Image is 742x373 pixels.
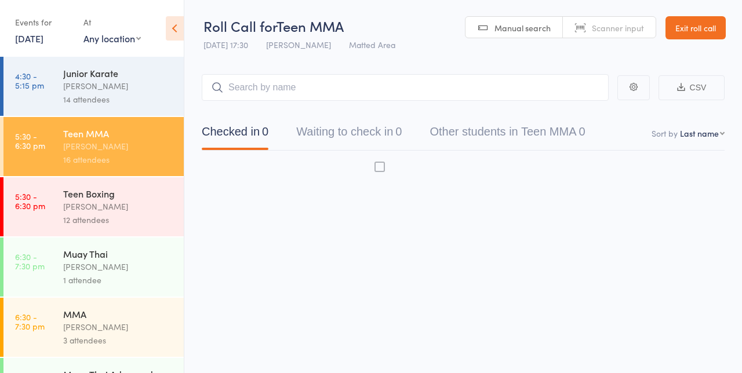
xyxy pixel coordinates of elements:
div: [PERSON_NAME] [63,140,174,153]
div: 0 [579,125,585,138]
span: Roll Call for [203,16,277,35]
button: Waiting to check in0 [296,119,402,150]
div: Events for [15,13,72,32]
time: 6:30 - 7:30 pm [15,252,45,270]
span: [DATE] 17:30 [203,39,248,50]
a: 6:30 -7:30 pmMuay Thai[PERSON_NAME]1 attendee [3,237,184,297]
div: [PERSON_NAME] [63,260,174,273]
div: Teen MMA [63,127,174,140]
div: [PERSON_NAME] [63,200,174,213]
div: [PERSON_NAME] [63,79,174,93]
time: 4:30 - 5:15 pm [15,71,44,90]
time: 5:30 - 6:30 pm [15,192,45,210]
a: 6:30 -7:30 pmMMA[PERSON_NAME]3 attendees [3,298,184,357]
div: Junior Karate [63,67,174,79]
a: [DATE] [15,32,43,45]
div: 12 attendees [63,213,174,226]
span: Scanner input [592,22,644,34]
span: Matted Area [349,39,395,50]
a: 4:30 -5:15 pmJunior Karate[PERSON_NAME]14 attendees [3,57,184,116]
div: 0 [262,125,268,138]
div: Teen Boxing [63,187,174,200]
a: 5:30 -6:30 pmTeen MMA[PERSON_NAME]16 attendees [3,117,184,176]
span: Manual search [494,22,551,34]
div: 0 [395,125,402,138]
span: [PERSON_NAME] [266,39,331,50]
input: Search by name [202,74,609,101]
button: CSV [659,75,725,100]
button: Other students in Teen MMA0 [430,119,585,150]
time: 5:30 - 6:30 pm [15,131,45,150]
time: 6:30 - 7:30 pm [15,312,45,331]
label: Sort by [652,127,678,139]
span: Teen MMA [277,16,344,35]
div: At [83,13,141,32]
div: 1 attendee [63,273,174,287]
a: 5:30 -6:30 pmTeen Boxing[PERSON_NAME]12 attendees [3,177,184,236]
div: 14 attendees [63,93,174,106]
a: Exit roll call [665,16,726,39]
div: [PERSON_NAME] [63,320,174,334]
div: 16 attendees [63,153,174,166]
div: MMA [63,308,174,320]
div: 3 attendees [63,334,174,347]
div: Last name [680,127,719,139]
div: Muay Thai [63,247,174,260]
button: Checked in0 [202,119,268,150]
div: Any location [83,32,141,45]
